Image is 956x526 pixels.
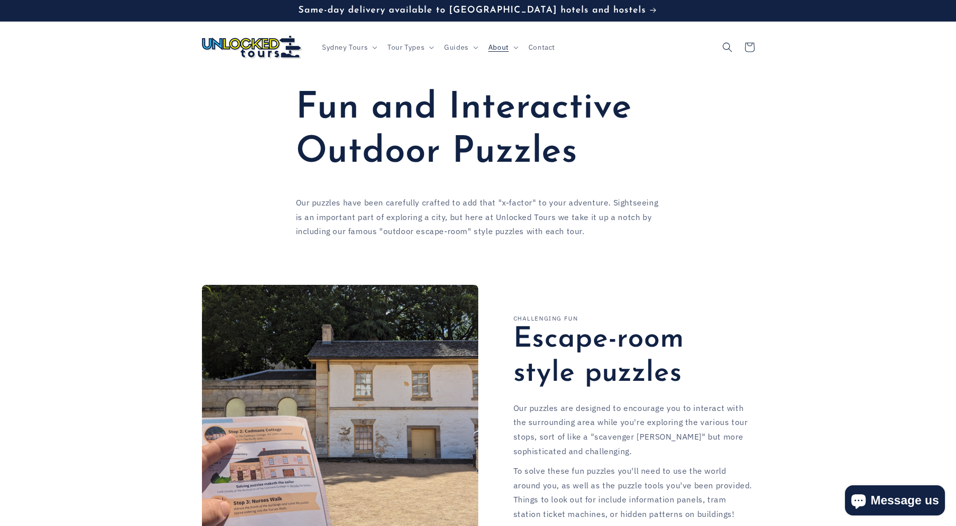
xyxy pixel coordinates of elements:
[322,43,368,52] span: Sydney Tours
[513,323,755,391] h2: Escape-room style puzzles
[202,36,302,59] img: Unlocked Tours
[438,37,482,58] summary: Guides
[513,464,755,521] p: To solve these fun puzzles you'll need to use the world around you, as well as the puzzle tools y...
[387,43,424,52] span: Tour Types
[488,43,509,52] span: About
[444,43,469,52] span: Guides
[513,315,578,322] p: CHALLENGING FUN
[482,37,522,58] summary: About
[198,32,306,62] a: Unlocked Tours
[842,485,948,518] inbox-online-store-chat: Shopify online store chat
[296,86,661,175] h1: Fun and Interactive Outdoor Puzzles
[528,43,555,52] span: Contact
[716,36,738,58] summary: Search
[381,37,438,58] summary: Tour Types
[513,401,755,459] p: Our puzzles are designed to encourage you to interact with the surrounding area while you're expl...
[296,195,661,239] div: Our puzzles have been carefully crafted to add that "x-factor" to your adventure. Sightseeing is ...
[522,37,561,58] a: Contact
[298,6,646,15] span: Same-day delivery available to [GEOGRAPHIC_DATA] hotels and hostels
[316,37,381,58] summary: Sydney Tours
